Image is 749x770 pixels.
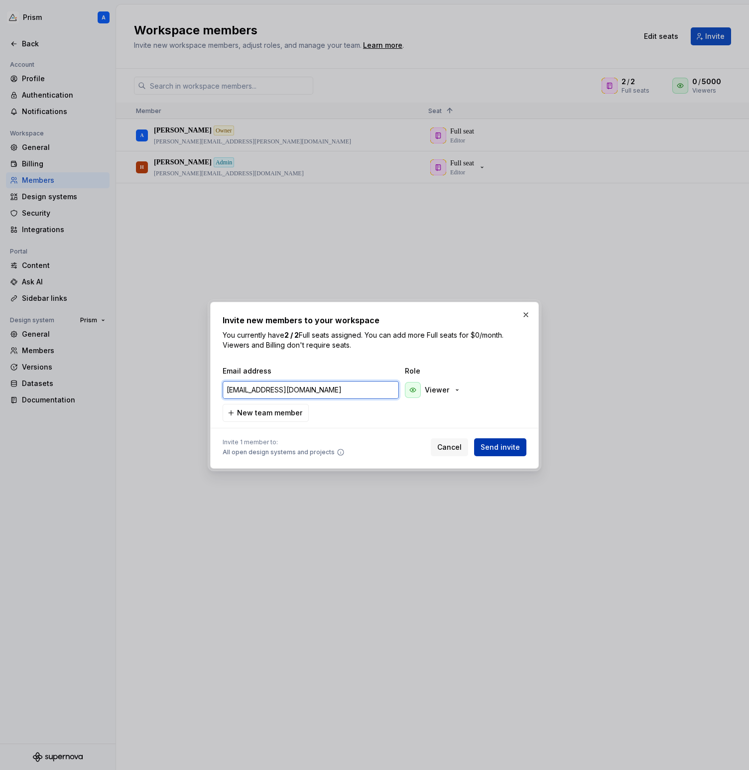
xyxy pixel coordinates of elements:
p: Viewer [425,385,449,395]
button: Viewer [403,380,465,400]
button: Send invite [474,438,526,456]
p: You currently have Full seats assigned. You can add more Full seats for $0/month. Viewers and Bil... [223,330,526,350]
span: Role [405,366,504,376]
button: New team member [223,404,309,422]
span: All open design systems and projects [223,448,335,456]
span: Cancel [437,442,462,452]
span: Send invite [481,442,520,452]
span: Invite 1 member to: [223,438,345,446]
h2: Invite new members to your workspace [223,314,526,326]
span: Email address [223,366,401,376]
b: 2 / 2 [284,331,299,339]
span: New team member [237,408,302,418]
button: Cancel [431,438,468,456]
